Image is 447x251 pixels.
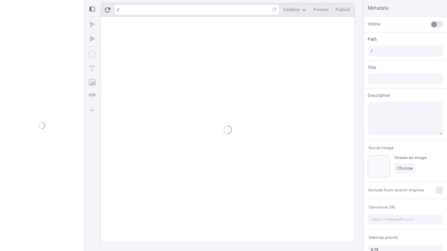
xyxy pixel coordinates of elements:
button: Sitemap priority [367,234,399,242]
button: Desktop [281,5,309,15]
button: Box [86,48,98,61]
span: Desktop [284,7,300,13]
button: Exclude from search engines [367,186,425,195]
span: Sitemap priority [368,235,398,240]
span: Choose [397,166,413,171]
button: Button [86,90,98,102]
span: Title [368,64,376,71]
span: Publish [336,7,350,13]
span: Path [368,36,377,43]
button: Image [86,76,98,89]
button: Text [86,62,98,75]
span: Exclude from search engines [368,188,424,193]
button: Preview [310,5,331,15]
div: Choose an image [394,155,426,160]
button: Choose [394,163,416,174]
span: Description [368,92,390,99]
div: / [117,7,119,13]
span: Social Image [368,145,394,151]
span: Canonical URL [368,205,396,210]
button: Canonical URL [367,203,397,212]
span: Preview [313,7,329,13]
button: Publish [333,5,353,15]
button: Social Image [367,144,395,152]
input: https://makeswift.com [368,214,443,225]
span: Online [368,21,380,27]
